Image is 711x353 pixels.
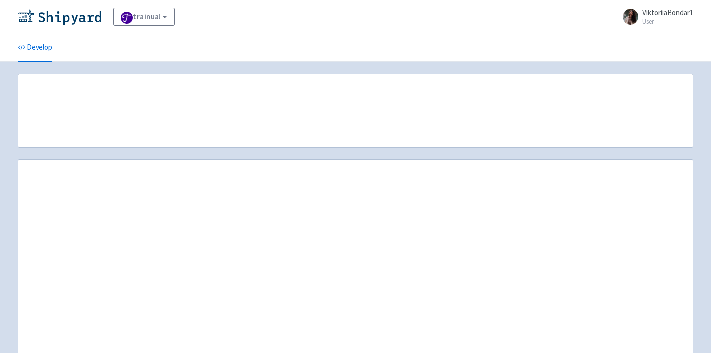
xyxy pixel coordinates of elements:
[617,9,693,25] a: ViktoriiaBondar1 User
[642,8,693,17] span: ViktoriiaBondar1
[18,34,52,62] a: Develop
[113,8,175,26] a: trainual
[18,9,101,25] img: Shipyard logo
[642,18,693,25] small: User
